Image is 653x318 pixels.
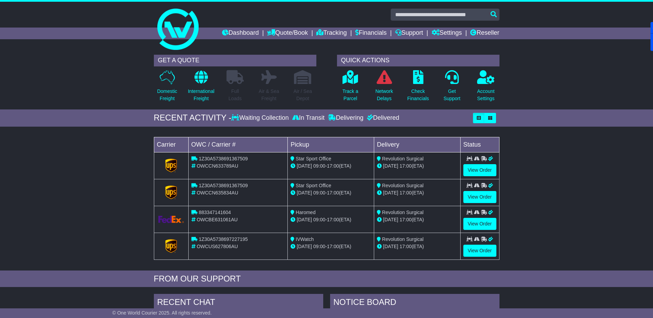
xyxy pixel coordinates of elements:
img: GetCarrierServiceLogo [165,239,177,253]
span: [DATE] [297,163,312,169]
div: QUICK ACTIONS [337,55,499,66]
span: OWCCN635834AU [197,190,238,195]
span: 17:00 [400,163,412,169]
p: International Freight [188,88,214,102]
a: Dashboard [222,28,259,39]
span: [DATE] [383,190,398,195]
div: - (ETA) [291,189,371,197]
span: [DATE] [297,244,312,249]
a: CheckFinancials [407,70,429,106]
a: View Order [463,218,496,230]
span: 17:00 [400,217,412,222]
td: Carrier [154,137,188,152]
span: 17:00 [327,163,339,169]
div: (ETA) [377,243,457,250]
p: Account Settings [477,88,495,102]
div: - (ETA) [291,216,371,223]
a: View Order [463,164,496,176]
span: 883347141604 [199,210,231,215]
td: Delivery [374,137,460,152]
a: DomesticFreight [157,70,177,106]
div: (ETA) [377,162,457,170]
span: 1Z30A5738697227195 [199,236,247,242]
td: Pickup [288,137,374,152]
p: Check Financials [407,88,429,102]
td: OWC / Carrier # [188,137,288,152]
p: Get Support [443,88,460,102]
div: Delivering [326,114,365,122]
td: Status [460,137,499,152]
img: GetCarrierServiceLogo [165,159,177,172]
span: IVWatch [296,236,314,242]
span: 17:00 [327,217,339,222]
a: Track aParcel [342,70,359,106]
a: GetSupport [443,70,461,106]
div: GET A QUOTE [154,55,316,66]
a: Quote/Book [267,28,308,39]
span: 09:00 [313,163,325,169]
div: RECENT CHAT [154,294,323,312]
span: Haromed [296,210,316,215]
p: Air & Sea Freight [259,88,279,102]
p: Domestic Freight [157,88,177,102]
a: View Order [463,191,496,203]
div: In Transit [291,114,326,122]
span: [DATE] [383,244,398,249]
div: RECENT ACTIVITY - [154,113,232,123]
span: Star Sport Office [296,156,331,161]
a: Financials [355,28,387,39]
a: Reseller [470,28,499,39]
a: AccountSettings [477,70,495,106]
span: 1Z30A5738691367509 [199,156,247,161]
img: GetCarrierServiceLogo [165,185,177,199]
span: OWCUS627806AU [197,244,238,249]
img: GetCarrierServiceLogo [158,216,184,223]
span: Revolution Surgical [382,183,424,188]
span: 09:00 [313,217,325,222]
div: Waiting Collection [231,114,290,122]
span: 1Z30A5738691367509 [199,183,247,188]
span: [DATE] [297,217,312,222]
span: Star Sport Office [296,183,331,188]
div: - (ETA) [291,243,371,250]
span: Revolution Surgical [382,210,424,215]
p: Network Delays [375,88,393,102]
a: NetworkDelays [375,70,393,106]
div: - (ETA) [291,162,371,170]
span: [DATE] [383,163,398,169]
span: OWCCN633789AU [197,163,238,169]
span: OWCBE631061AU [197,217,238,222]
span: 17:00 [327,190,339,195]
a: Settings [432,28,462,39]
span: 17:00 [327,244,339,249]
span: 17:00 [400,244,412,249]
span: [DATE] [297,190,312,195]
p: Air / Sea Depot [294,88,312,102]
a: View Order [463,245,496,257]
span: [DATE] [383,217,398,222]
div: NOTICE BOARD [330,294,499,312]
span: 17:00 [400,190,412,195]
span: Revolution Surgical [382,236,424,242]
div: (ETA) [377,216,457,223]
span: 09:00 [313,190,325,195]
span: © One World Courier 2025. All rights reserved. [112,310,212,316]
span: Revolution Surgical [382,156,424,161]
a: Support [395,28,423,39]
div: (ETA) [377,189,457,197]
span: 09:00 [313,244,325,249]
p: Full Loads [227,88,244,102]
p: Track a Parcel [343,88,358,102]
div: Delivered [365,114,399,122]
a: Tracking [316,28,347,39]
a: InternationalFreight [188,70,215,106]
div: FROM OUR SUPPORT [154,274,499,284]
